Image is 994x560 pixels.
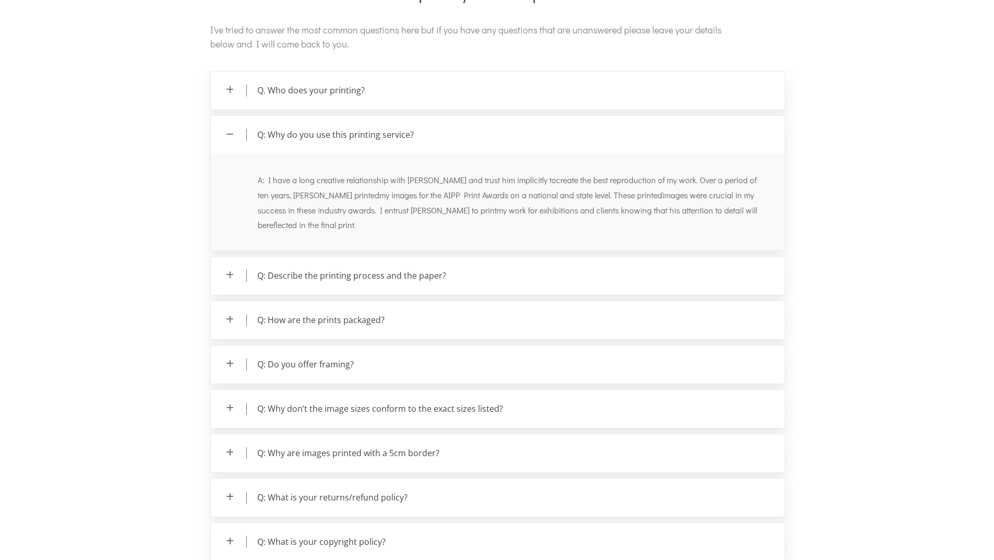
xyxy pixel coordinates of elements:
[211,479,785,517] p: Q: What is your returns/refund policy?
[258,205,757,231] span: my work for exhibitions and clients knowing that his attention to detail will be
[211,72,785,110] p: Q. Who does your printing?
[267,219,356,230] span: reflected in the final print.
[211,257,785,295] p: Q: Describe the printing process and the paper?
[211,116,785,154] p: Q: Why do you use this printing service?
[258,174,757,200] span: create the best reproduction of my work. Over a period of ten years, [PERSON_NAME] printed
[258,174,556,185] span: A: I have a long creative relationship with [PERSON_NAME] and trust him implicitly to
[211,390,785,428] p: Q: Why don’t the image sizes conform to the exact sizes listed?
[379,189,662,200] span: my images for the AIPP Print Awards on a national and state level. These printed
[211,434,785,472] p: Q: Why are images printed with a 5cm border?
[210,23,722,50] span: I've tried to answer the most common questions here but if you have any questions that are unansw...
[211,345,785,384] p: Q: Do you offer framing?
[211,301,785,339] p: Q: How are the prints packaged?
[258,189,754,216] span: images were crucial in my success in these industry awards. I entrust [PERSON_NAME] to print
